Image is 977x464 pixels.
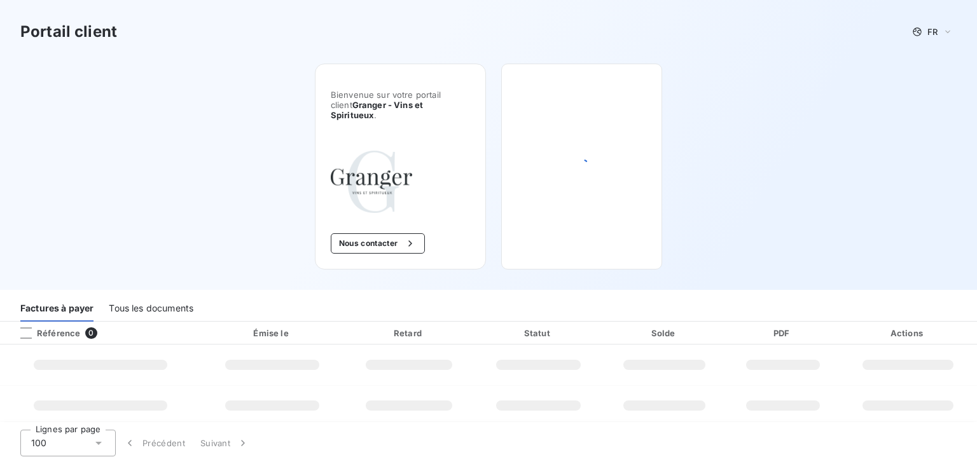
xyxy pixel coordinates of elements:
[85,327,97,339] span: 0
[346,327,472,339] div: Retard
[842,327,974,339] div: Actions
[331,233,425,254] button: Nous contacter
[331,151,412,213] img: Company logo
[116,430,193,456] button: Précédent
[31,437,46,449] span: 100
[331,90,470,120] span: Bienvenue sur votre portail client .
[204,327,341,339] div: Émise le
[10,327,80,339] div: Référence
[193,430,257,456] button: Suivant
[331,100,423,120] span: Granger - Vins et Spiritueux
[20,295,94,322] div: Factures à payer
[927,27,938,37] span: FR
[109,295,193,322] div: Tous les documents
[730,327,836,339] div: PDF
[605,327,724,339] div: Solde
[477,327,600,339] div: Statut
[20,20,117,43] h3: Portail client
